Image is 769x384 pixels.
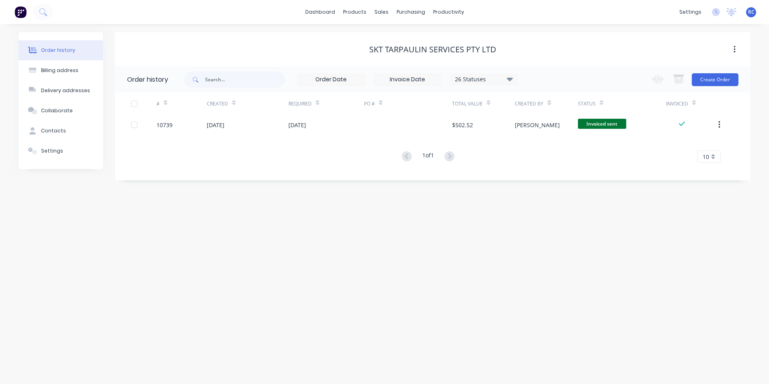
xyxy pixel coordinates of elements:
[364,100,375,107] div: PO #
[666,100,688,107] div: Invoiced
[14,6,27,18] img: Factory
[288,100,312,107] div: Required
[41,47,75,54] div: Order history
[156,121,173,129] div: 10739
[675,6,705,18] div: settings
[578,100,596,107] div: Status
[692,73,738,86] button: Create Order
[19,81,103,101] button: Delivery addresses
[429,6,468,18] div: productivity
[41,107,73,114] div: Collaborate
[19,121,103,141] button: Contacts
[41,127,66,134] div: Contacts
[41,87,90,94] div: Delivery addresses
[127,75,168,85] div: Order history
[207,100,228,107] div: Created
[515,121,560,129] div: [PERSON_NAME]
[452,121,473,129] div: $502.52
[364,93,452,115] div: PO #
[578,93,666,115] div: Status
[156,100,160,107] div: #
[205,72,285,88] input: Search...
[19,101,103,121] button: Collaborate
[703,153,709,161] span: 10
[19,60,103,81] button: Billing address
[207,93,288,115] div: Created
[156,93,207,115] div: #
[578,119,626,129] span: Invoiced sent
[288,121,306,129] div: [DATE]
[288,93,364,115] div: Required
[450,75,518,84] div: 26 Statuses
[41,147,63,155] div: Settings
[339,6,370,18] div: products
[748,8,755,16] span: RC
[393,6,429,18] div: purchasing
[19,40,103,60] button: Order history
[422,151,434,163] div: 1 of 1
[370,6,393,18] div: sales
[452,93,515,115] div: Total Value
[452,100,483,107] div: Total Value
[41,67,78,74] div: Billing address
[207,121,224,129] div: [DATE]
[369,45,496,54] div: SKT Tarpaulin Services Pty Ltd
[297,74,365,86] input: Order Date
[515,93,578,115] div: Created By
[515,100,543,107] div: Created By
[19,141,103,161] button: Settings
[666,93,716,115] div: Invoiced
[374,74,441,86] input: Invoice Date
[301,6,339,18] a: dashboard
